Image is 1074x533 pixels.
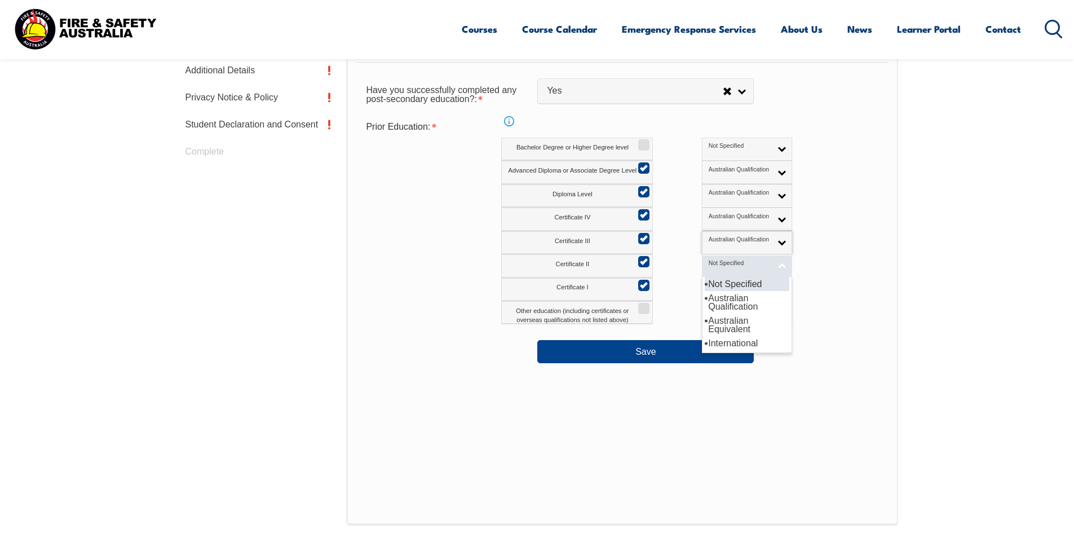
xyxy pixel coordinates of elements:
[176,111,341,138] a: Student Declaration and Consent
[501,161,653,184] label: Advanced Diploma or Associate Degree Level
[501,254,653,277] label: Certificate II
[501,138,653,161] label: Bachelor Degree or Higher Degree level
[501,231,653,254] label: Certificate III
[501,208,653,231] label: Certificate IV
[709,236,771,244] span: Australian Qualification
[709,259,771,267] span: Not Specified
[522,14,597,44] a: Course Calendar
[366,85,516,104] span: Have you successfully completed any post-secondary education?:
[709,166,771,174] span: Australian Qualification
[501,113,517,129] a: Info
[501,278,653,301] label: Certificate I
[709,213,771,221] span: Australian Qualification
[357,116,537,138] div: Prior Education is required.
[705,277,789,291] li: Not Specified
[897,14,961,44] a: Learner Portal
[462,14,497,44] a: Courses
[705,314,789,336] li: Australian Equivalent
[547,85,723,97] span: Yes
[709,142,771,150] span: Not Specified
[176,84,341,111] a: Privacy Notice & Policy
[847,14,872,44] a: News
[622,14,756,44] a: Emergency Response Services
[781,14,823,44] a: About Us
[705,291,789,314] li: Australian Qualification
[537,340,754,363] button: Save
[501,184,653,208] label: Diploma Level
[501,301,653,324] label: Other education (including certificates or overseas qualifications not listed above)
[357,78,537,109] div: Have you successfully completed any post-secondary education? is required.
[709,189,771,197] span: Australian Qualification
[705,336,789,350] li: International
[176,57,341,84] a: Additional Details
[985,14,1021,44] a: Contact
